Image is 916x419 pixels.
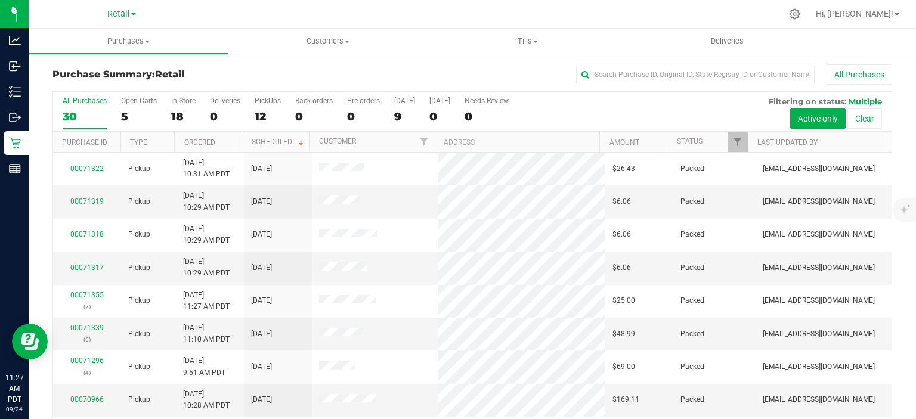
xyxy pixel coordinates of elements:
span: Pickup [128,163,150,175]
a: Ordered [184,138,215,147]
a: Customer [319,137,356,145]
span: Packed [680,163,704,175]
span: Filtering on status: [769,97,846,106]
div: [DATE] [394,97,415,105]
span: Packed [680,262,704,274]
div: All Purchases [63,97,107,105]
inline-svg: Analytics [9,35,21,46]
a: 00071317 [70,263,104,272]
span: [EMAIL_ADDRESS][DOMAIN_NAME] [763,196,875,207]
span: [DATE] [251,394,272,405]
div: 30 [63,110,107,123]
span: Packed [680,328,704,340]
div: Needs Review [465,97,509,105]
inline-svg: Retail [9,137,21,149]
span: [DATE] [251,361,272,373]
span: [EMAIL_ADDRESS][DOMAIN_NAME] [763,295,875,306]
span: Pickup [128,196,150,207]
span: Packed [680,196,704,207]
inline-svg: Inventory [9,86,21,98]
div: PickUps [255,97,281,105]
span: $69.00 [612,361,635,373]
a: Scheduled [252,138,306,146]
span: [DATE] 10:29 AM PDT [183,224,230,246]
span: Deliveries [695,36,760,46]
a: 00071322 [70,165,104,173]
a: 00071355 [70,291,104,299]
span: [DATE] [251,262,272,274]
div: 0 [210,110,240,123]
a: Filter [728,132,748,152]
span: [DATE] [251,196,272,207]
div: 0 [295,110,333,123]
a: Amount [609,138,639,147]
a: 00071296 [70,356,104,365]
span: [DATE] 11:10 AM PDT [183,322,230,345]
div: 0 [347,110,380,123]
span: Retail [107,9,130,19]
span: Purchases [29,36,228,46]
div: In Store [171,97,196,105]
h3: Purchase Summary: [52,69,332,80]
span: [DATE] 10:29 AM PDT [183,190,230,213]
span: $169.11 [612,394,639,405]
iframe: Resource center [12,324,48,359]
a: Last Updated By [757,138,818,147]
span: Retail [155,69,184,80]
span: [DATE] 10:29 AM PDT [183,256,230,279]
span: [EMAIL_ADDRESS][DOMAIN_NAME] [763,361,875,373]
p: (7) [60,301,114,312]
a: 00071318 [70,230,104,238]
span: Pickup [128,394,150,405]
span: Pickup [128,262,150,274]
span: [DATE] [251,163,272,175]
p: (6) [60,334,114,345]
div: Open Carts [121,97,157,105]
p: (4) [60,367,114,378]
span: Pickup [128,295,150,306]
button: All Purchases [827,64,892,85]
span: Packed [680,394,704,405]
a: Filter [414,132,434,152]
a: 00071319 [70,197,104,206]
button: Active only [790,108,846,129]
span: [EMAIL_ADDRESS][DOMAIN_NAME] [763,394,875,405]
span: [DATE] 9:51 AM PDT [183,355,225,378]
span: $25.00 [612,295,635,306]
span: [DATE] [251,229,272,240]
div: 12 [255,110,281,123]
a: 00070966 [70,395,104,404]
a: Purchases [29,29,228,54]
a: 00071339 [70,324,104,332]
span: [EMAIL_ADDRESS][DOMAIN_NAME] [763,163,875,175]
div: 5 [121,110,157,123]
div: [DATE] [429,97,450,105]
div: 0 [465,110,509,123]
span: $6.06 [612,229,631,240]
p: 09/24 [5,405,23,414]
th: Address [434,132,599,153]
a: Deliveries [627,29,827,54]
div: Manage settings [787,8,802,20]
span: $26.43 [612,163,635,175]
span: $6.06 [612,196,631,207]
span: [DATE] [251,295,272,306]
span: Packed [680,361,704,373]
span: [DATE] 10:28 AM PDT [183,389,230,411]
span: Tills [429,36,627,46]
span: Packed [680,229,704,240]
div: 9 [394,110,415,123]
span: Packed [680,295,704,306]
input: Search Purchase ID, Original ID, State Registry ID or Customer Name... [576,66,815,83]
span: Multiple [849,97,882,106]
div: 18 [171,110,196,123]
a: Status [677,137,703,145]
span: [DATE] 10:31 AM PDT [183,157,230,180]
span: [EMAIL_ADDRESS][DOMAIN_NAME] [763,328,875,340]
span: Pickup [128,229,150,240]
a: Tills [428,29,628,54]
inline-svg: Outbound [9,111,21,123]
span: Hi, [PERSON_NAME]! [816,9,893,18]
span: [DATE] [251,328,272,340]
span: [EMAIL_ADDRESS][DOMAIN_NAME] [763,262,875,274]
